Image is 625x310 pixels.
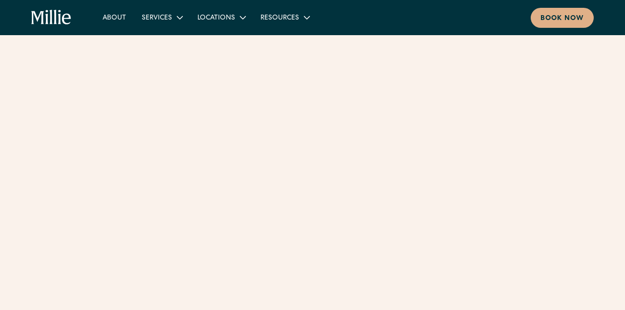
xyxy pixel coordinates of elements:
[531,8,594,28] a: Book now
[31,10,71,25] a: home
[142,13,172,23] div: Services
[540,14,584,24] div: Book now
[197,13,235,23] div: Locations
[95,9,134,25] a: About
[190,9,253,25] div: Locations
[260,13,299,23] div: Resources
[134,9,190,25] div: Services
[253,9,317,25] div: Resources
